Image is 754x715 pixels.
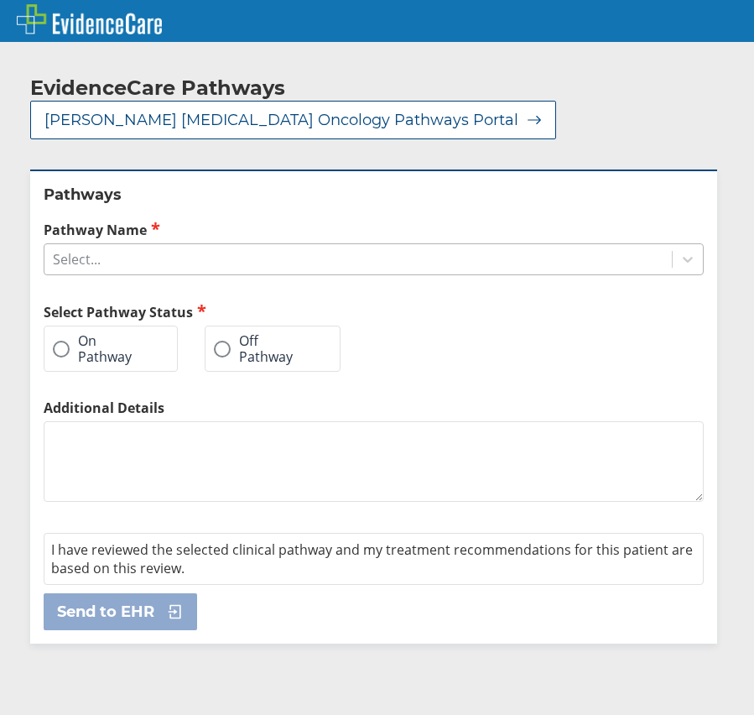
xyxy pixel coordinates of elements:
[17,4,162,34] img: EvidenceCare
[44,302,367,321] h2: Select Pathway Status
[44,399,704,417] label: Additional Details
[44,220,704,239] label: Pathway Name
[44,593,197,630] button: Send to EHR
[44,185,704,205] h2: Pathways
[53,250,101,269] div: Select...
[214,333,314,364] label: Off Pathway
[44,110,518,130] span: [PERSON_NAME] [MEDICAL_DATA] Oncology Pathways Portal
[51,540,693,577] span: I have reviewed the selected clinical pathway and my treatment recommendations for this patient a...
[57,602,154,622] span: Send to EHR
[53,333,152,364] label: On Pathway
[30,101,556,139] button: [PERSON_NAME] [MEDICAL_DATA] Oncology Pathways Portal
[30,76,285,101] h2: EvidenceCare Pathways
